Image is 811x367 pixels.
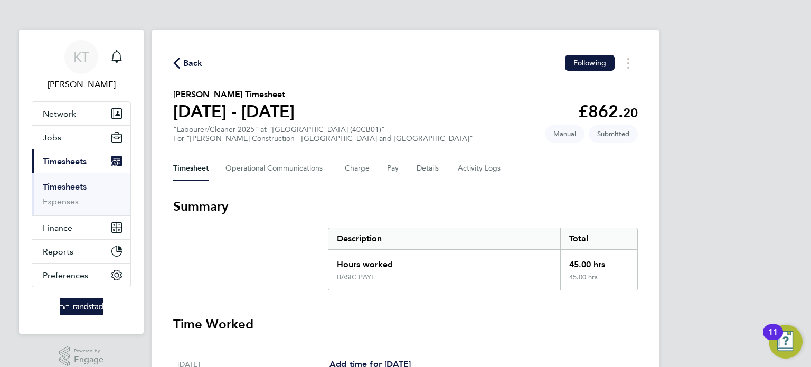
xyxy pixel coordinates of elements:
[173,198,638,215] h3: Summary
[43,196,79,206] a: Expenses
[458,156,502,181] button: Activity Logs
[43,133,61,143] span: Jobs
[565,55,615,71] button: Following
[417,156,441,181] button: Details
[32,216,130,239] button: Finance
[43,270,88,280] span: Preferences
[619,55,638,71] button: Timesheets Menu
[43,247,73,257] span: Reports
[345,156,370,181] button: Charge
[573,58,606,68] span: Following
[769,325,803,359] button: Open Resource Center, 11 new notifications
[589,125,638,143] span: This timesheet is Submitted.
[560,273,637,290] div: 45.00 hrs
[32,102,130,125] button: Network
[43,109,76,119] span: Network
[173,88,295,101] h2: [PERSON_NAME] Timesheet
[43,223,72,233] span: Finance
[19,30,144,334] nav: Main navigation
[173,125,473,143] div: "Labourer/Cleaner 2025" at "[GEOGRAPHIC_DATA] (40CB01)"
[32,264,130,287] button: Preferences
[32,149,130,173] button: Timesheets
[328,250,560,273] div: Hours worked
[74,346,103,355] span: Powered by
[60,298,103,315] img: randstad-logo-retina.png
[387,156,400,181] button: Pay
[32,298,131,315] a: Go to home page
[43,182,87,192] a: Timesheets
[59,346,104,366] a: Powered byEngage
[32,173,130,215] div: Timesheets
[560,250,637,273] div: 45.00 hrs
[768,332,778,346] div: 11
[32,126,130,149] button: Jobs
[173,316,638,333] h3: Time Worked
[32,240,130,263] button: Reports
[32,78,131,91] span: Kieran Trotter
[560,228,637,249] div: Total
[545,125,584,143] span: This timesheet was manually created.
[623,105,638,120] span: 20
[73,50,89,64] span: KT
[173,101,295,122] h1: [DATE] - [DATE]
[225,156,328,181] button: Operational Communications
[173,134,473,143] div: For "[PERSON_NAME] Construction - [GEOGRAPHIC_DATA] and [GEOGRAPHIC_DATA]"
[328,228,638,290] div: Summary
[578,101,638,121] app-decimal: £862.
[43,156,87,166] span: Timesheets
[173,57,203,70] button: Back
[183,57,203,70] span: Back
[74,355,103,364] span: Engage
[328,228,560,249] div: Description
[337,273,375,281] div: BASIC PAYE
[173,156,209,181] button: Timesheet
[32,40,131,91] a: KT[PERSON_NAME]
